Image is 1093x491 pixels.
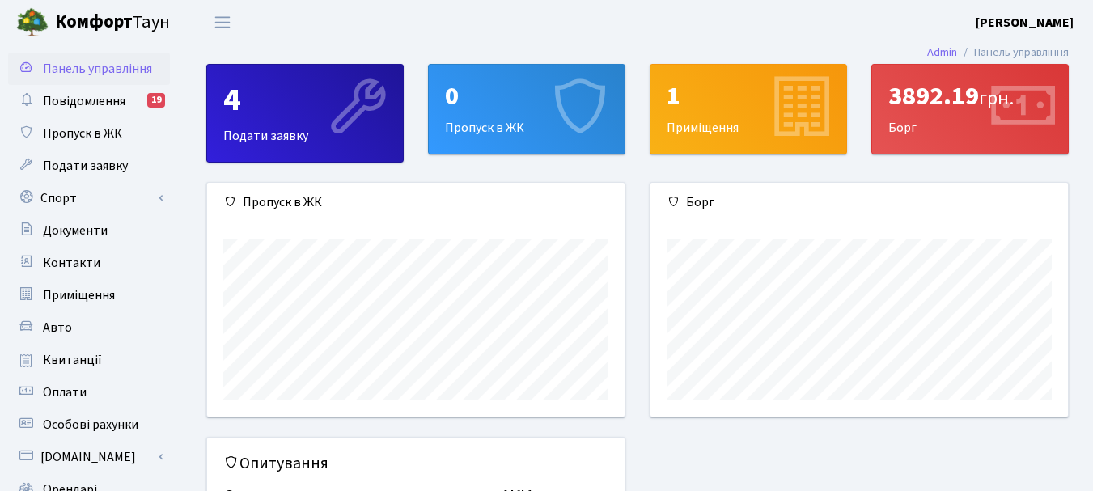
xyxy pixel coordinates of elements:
[976,13,1074,32] a: [PERSON_NAME]
[8,311,170,344] a: Авто
[957,44,1069,61] li: Панель управління
[55,9,170,36] span: Таун
[43,383,87,401] span: Оплати
[43,416,138,434] span: Особові рахунки
[8,279,170,311] a: Приміщення
[667,81,830,112] div: 1
[43,286,115,304] span: Приміщення
[888,81,1052,112] div: 3892.19
[43,60,152,78] span: Панель управління
[650,64,847,154] a: 1Приміщення
[43,157,128,175] span: Подати заявку
[8,53,170,85] a: Панель управління
[979,84,1014,112] span: грн.
[43,254,100,272] span: Контакти
[8,150,170,182] a: Подати заявку
[207,183,625,222] div: Пропуск в ЖК
[43,351,102,369] span: Квитанції
[55,9,133,35] b: Комфорт
[223,81,387,120] div: 4
[8,376,170,408] a: Оплати
[8,408,170,441] a: Особові рахунки
[43,319,72,337] span: Авто
[223,454,608,473] h5: Опитування
[8,117,170,150] a: Пропуск в ЖК
[428,64,625,154] a: 0Пропуск в ЖК
[8,441,170,473] a: [DOMAIN_NAME]
[202,9,243,36] button: Переключити навігацію
[207,65,403,162] div: Подати заявку
[43,125,122,142] span: Пропуск в ЖК
[206,64,404,163] a: 4Подати заявку
[16,6,49,39] img: logo.png
[8,182,170,214] a: Спорт
[8,344,170,376] a: Квитанції
[43,222,108,239] span: Документи
[8,85,170,117] a: Повідомлення19
[8,247,170,279] a: Контакти
[976,14,1074,32] b: [PERSON_NAME]
[903,36,1093,70] nav: breadcrumb
[650,183,1068,222] div: Борг
[445,81,608,112] div: 0
[650,65,846,154] div: Приміщення
[8,214,170,247] a: Документи
[43,92,125,110] span: Повідомлення
[429,65,625,154] div: Пропуск в ЖК
[927,44,957,61] a: Admin
[872,65,1068,154] div: Борг
[147,93,165,108] div: 19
